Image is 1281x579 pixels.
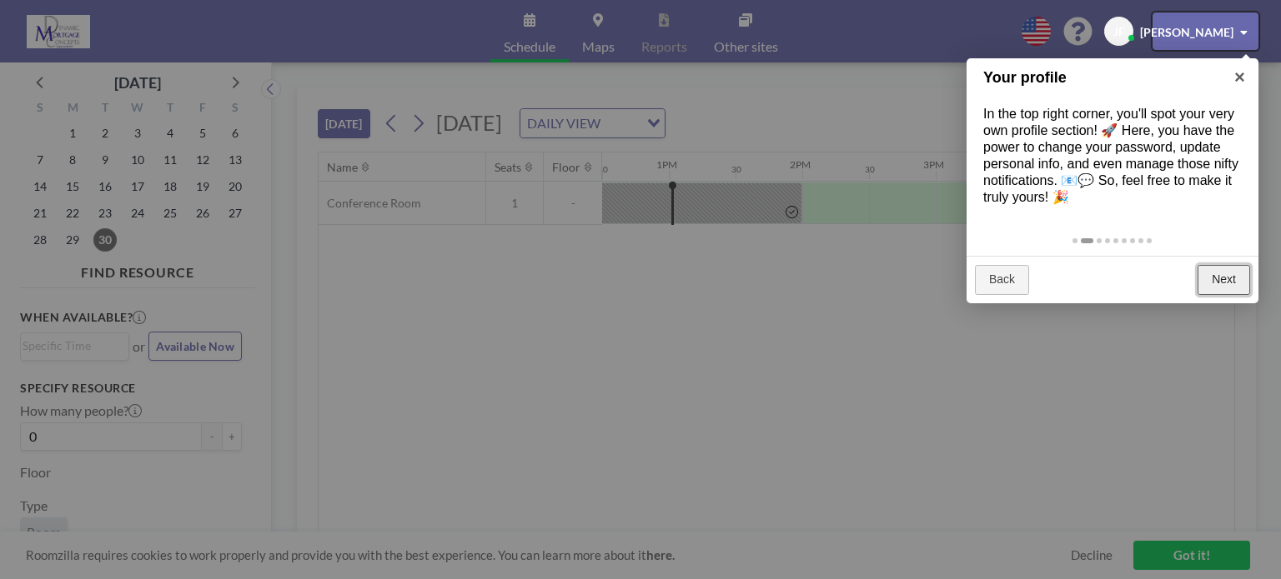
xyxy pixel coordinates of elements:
[975,265,1029,295] a: Back
[1140,25,1233,39] span: [PERSON_NAME]
[1221,58,1258,96] a: ×
[1113,24,1125,39] span: JF
[967,89,1258,222] div: In the top right corner, you'll spot your very own profile section! 🚀 Here, you have the power to...
[1198,265,1250,295] a: Next
[983,67,1216,89] h1: Your profile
